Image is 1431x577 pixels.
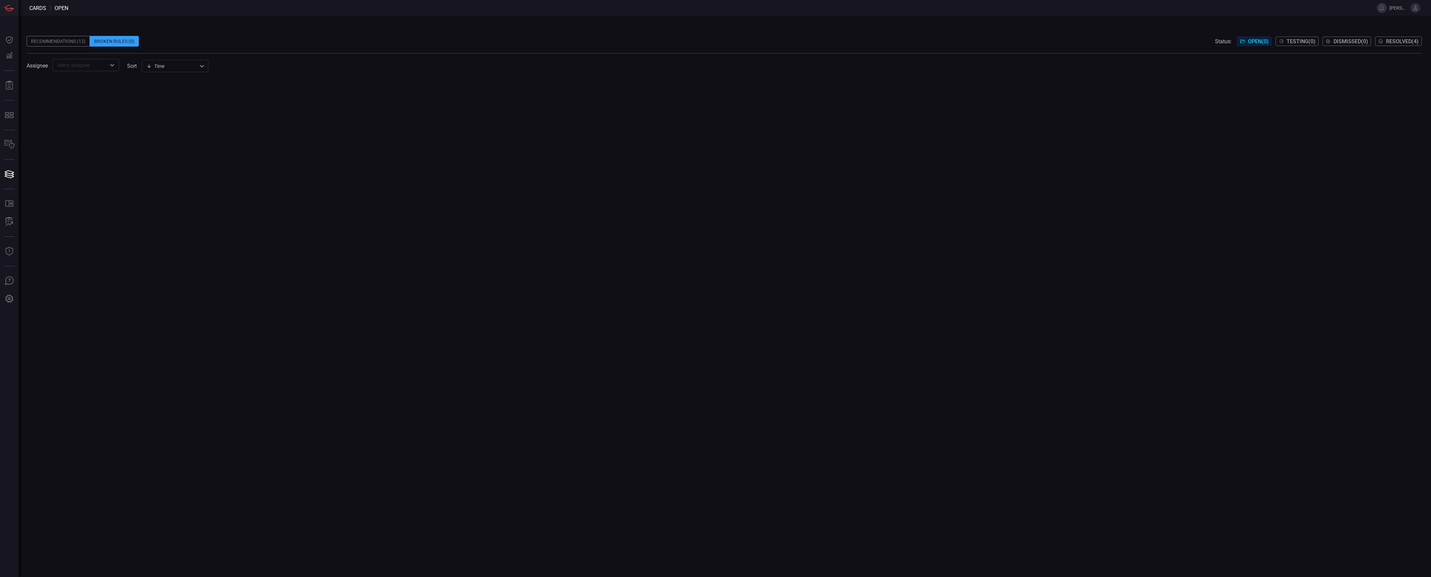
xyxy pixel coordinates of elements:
[1386,38,1419,45] span: Resolved ( 4 )
[1,137,17,153] button: Inventory
[1,77,17,93] button: Reports
[90,36,139,47] div: Broken Rules (0)
[1215,38,1232,45] span: Status:
[127,63,137,69] label: sort
[1,273,17,289] button: Ask Us A Question
[1276,37,1319,46] button: Testing(0)
[1,166,17,182] button: Cards
[55,61,106,69] input: Select assignee
[1375,37,1422,46] button: Resolved(4)
[1323,37,1371,46] button: Dismissed(0)
[27,63,48,69] span: Assignee
[1,48,17,64] button: Detections
[1389,5,1408,11] span: [PERSON_NAME].[PERSON_NAME]
[55,5,68,11] span: open
[27,36,90,47] div: Recommendations (12)
[1248,38,1269,45] span: Open ( 0 )
[1,243,17,259] button: Threat Intelligence
[1237,37,1272,46] button: Open(0)
[1333,38,1368,45] span: Dismissed ( 0 )
[1,32,17,48] button: Dashboard
[107,61,117,70] button: Open
[1,214,17,230] button: ALERT ANALYSIS
[29,5,46,11] span: Cards
[1,291,17,307] button: Preferences
[146,63,198,70] div: Time
[1287,38,1316,45] span: Testing ( 0 )
[1,107,17,123] button: MITRE - Detection Posture
[1,196,17,212] button: Rule Catalog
